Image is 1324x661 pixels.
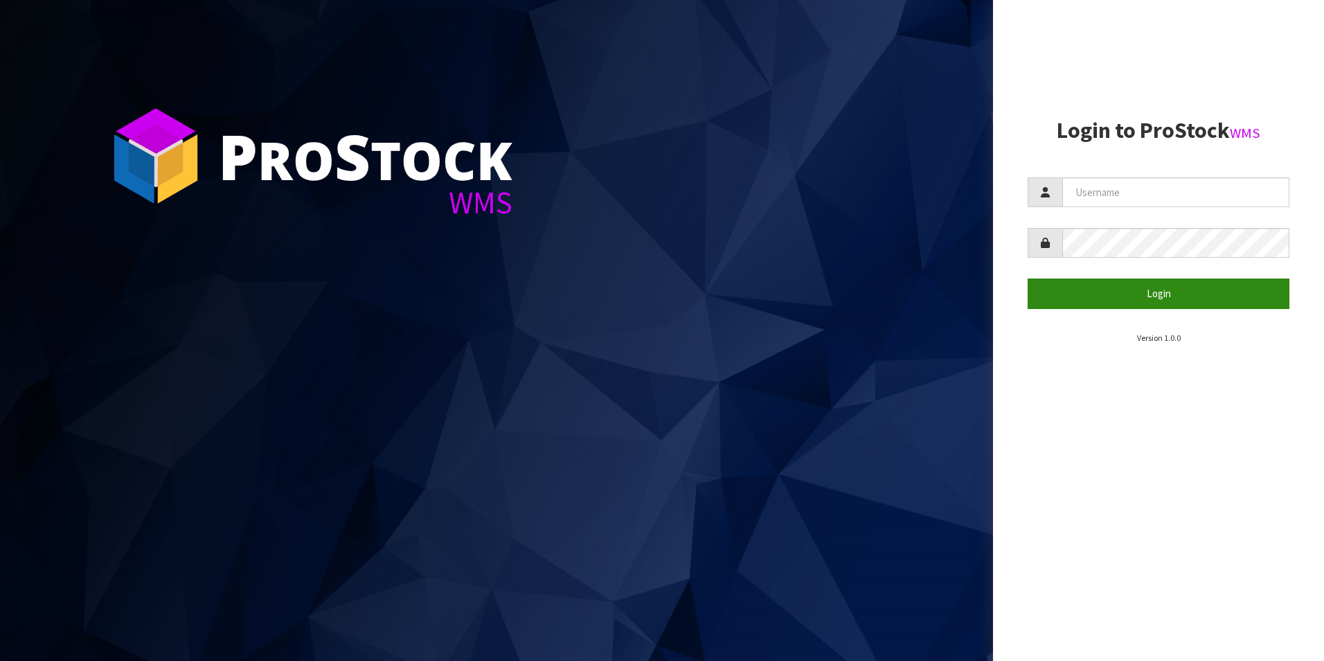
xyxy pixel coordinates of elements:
[334,114,370,198] span: S
[218,114,258,198] span: P
[1137,333,1181,343] small: Version 1.0.0
[218,125,512,187] div: ro tock
[1028,279,1289,308] button: Login
[104,104,208,208] img: ProStock Cube
[1062,177,1289,207] input: Username
[1028,118,1289,143] h2: Login to ProStock
[218,187,512,218] div: WMS
[1230,124,1260,142] small: WMS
